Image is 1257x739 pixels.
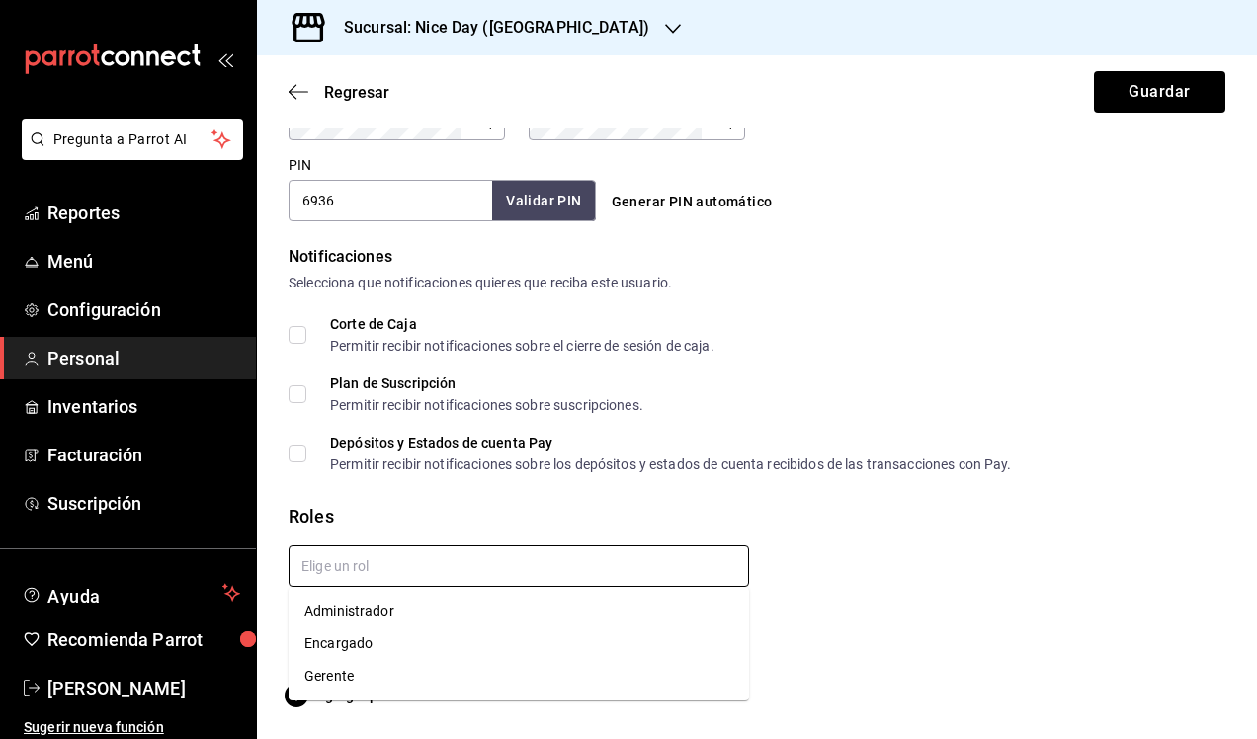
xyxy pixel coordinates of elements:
div: Plan de Suscripción [330,376,643,390]
span: Personal [47,345,240,371]
span: Recomienda Parrot [47,626,240,653]
button: Guardar [1094,71,1225,113]
a: Pregunta a Parrot AI [14,143,243,164]
span: Suscripción [47,490,240,517]
span: Ayuda [47,581,214,605]
li: Gerente [289,660,749,693]
button: Regresar [289,83,389,102]
input: 3 a 6 dígitos [289,180,492,221]
span: [PERSON_NAME] [47,675,240,701]
button: Generar PIN automático [604,184,781,220]
div: Corte de Caja [330,317,714,331]
div: Notificaciones [289,245,1225,269]
button: Pregunta a Parrot AI [22,119,243,160]
button: Validar PIN [492,181,595,221]
span: Configuración [47,296,240,323]
div: Selecciona que notificaciones quieres que reciba este usuario. [289,273,1225,293]
label: PIN [289,158,311,172]
span: Reportes [47,200,240,226]
span: Regresar [324,83,389,102]
button: open_drawer_menu [217,51,233,67]
span: Sugerir nueva función [24,717,240,738]
input: Elige un rol [289,545,749,587]
span: Pregunta a Parrot AI [53,129,212,150]
div: Permitir recibir notificaciones sobre suscripciones. [330,398,643,412]
h3: Sucursal: Nice Day ([GEOGRAPHIC_DATA]) [328,16,649,40]
div: Permitir recibir notificaciones sobre los depósitos y estados de cuenta recibidos de las transacc... [330,457,1012,471]
li: Encargado [289,627,749,660]
div: Permitir recibir notificaciones sobre el cierre de sesión de caja. [330,339,714,353]
span: Facturación [47,442,240,468]
div: Roles [289,503,1225,530]
div: Depósitos y Estados de cuenta Pay [330,436,1012,450]
span: Inventarios [47,393,240,420]
li: Administrador [289,595,749,627]
span: Menú [47,248,240,275]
